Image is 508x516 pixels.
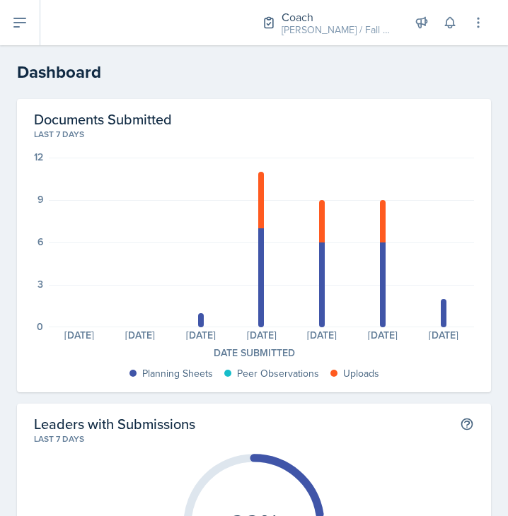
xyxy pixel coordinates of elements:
[34,128,474,141] div: Last 7 days
[110,330,171,340] div: [DATE]
[37,322,43,332] div: 0
[37,237,43,247] div: 6
[34,152,43,162] div: 12
[142,366,213,381] div: Planning Sheets
[237,366,319,381] div: Peer Observations
[34,433,474,445] div: Last 7 days
[291,330,352,340] div: [DATE]
[37,194,43,204] div: 9
[343,366,379,381] div: Uploads
[17,59,491,85] h2: Dashboard
[49,330,110,340] div: [DATE]
[34,346,474,360] div: Date Submitted
[231,330,292,340] div: [DATE]
[282,23,395,37] div: [PERSON_NAME] / Fall 2025
[352,330,413,340] div: [DATE]
[34,415,195,433] h2: Leaders with Submissions
[282,8,395,25] div: Coach
[171,330,231,340] div: [DATE]
[37,279,43,289] div: 3
[34,110,474,128] h2: Documents Submitted
[413,330,474,340] div: [DATE]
